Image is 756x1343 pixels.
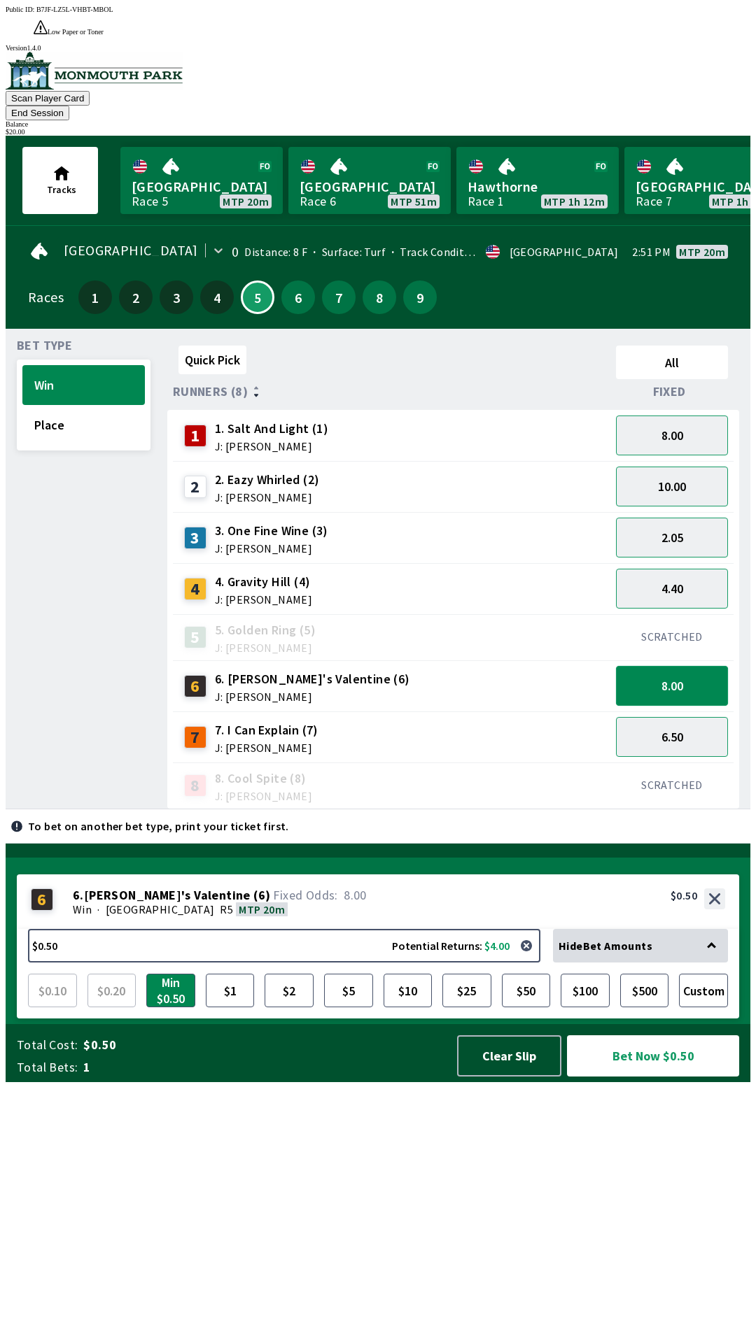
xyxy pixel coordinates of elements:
[215,471,320,489] span: 2. Eazy Whirled (2)
[6,106,69,120] button: End Session
[36,6,113,13] span: B7JF-LZ5L-VHBT-MBOL
[679,974,728,1007] button: Custom
[407,292,433,302] span: 9
[244,245,307,259] span: Distance: 8 F
[83,1037,444,1053] span: $0.50
[132,196,168,207] div: Race 5
[106,902,215,916] span: [GEOGRAPHIC_DATA]
[232,246,239,257] div: 0
[28,820,289,832] p: To bet on another bet type, print your ticket first.
[215,594,312,605] span: J: [PERSON_NAME]
[17,340,72,351] span: Bet Type
[620,974,669,1007] button: $500
[616,467,728,506] button: 10.00
[163,292,190,302] span: 3
[344,887,367,903] span: 8.00
[215,721,318,739] span: 7. I Can Explain (7)
[220,902,233,916] span: R5
[22,147,98,214] button: Tracks
[510,246,619,257] div: [GEOGRAPHIC_DATA]
[215,573,312,591] span: 4. Gravity Hill (4)
[6,91,90,106] button: Scan Player Card
[502,974,551,1007] button: $50
[22,405,145,445] button: Place
[215,441,328,452] span: J: [PERSON_NAME]
[64,245,198,256] span: [GEOGRAPHIC_DATA]
[178,346,246,374] button: Quick Pick
[209,977,251,1004] span: $1
[215,621,316,639] span: 5. Golden Ring (5)
[215,492,320,503] span: J: [PERSON_NAME]
[173,386,248,397] span: Runners (8)
[184,425,206,447] div: 1
[658,478,686,495] span: 10.00
[6,52,183,90] img: venue logo
[386,245,515,259] span: Track Condition: Heavy
[215,642,316,653] span: J: [PERSON_NAME]
[160,280,193,314] button: 3
[544,196,605,207] span: MTP 1h 12m
[184,675,206,697] div: 6
[47,183,76,196] span: Tracks
[28,292,64,303] div: Races
[97,902,99,916] span: ·
[246,294,269,301] span: 5
[682,977,724,1004] span: Custom
[215,543,328,554] span: J: [PERSON_NAME]
[559,939,652,953] span: Hide Bet Amounts
[307,245,386,259] span: Surface: Turf
[184,578,206,600] div: 4
[624,977,666,1004] span: $500
[567,1035,739,1076] button: Bet Now $0.50
[215,769,312,788] span: 8. Cool Spite (8)
[671,888,697,902] div: $0.50
[48,28,104,36] span: Low Paper or Toner
[661,581,683,597] span: 4.40
[132,178,272,196] span: [GEOGRAPHIC_DATA]
[173,385,610,399] div: Runners (8)
[120,147,283,214] a: [GEOGRAPHIC_DATA]Race 5MTP 20m
[564,977,606,1004] span: $100
[366,292,393,302] span: 8
[17,1059,78,1076] span: Total Bets:
[206,974,255,1007] button: $1
[403,280,437,314] button: 9
[442,974,491,1007] button: $25
[185,352,240,368] span: Quick Pick
[215,670,410,688] span: 6. [PERSON_NAME]'s Valentine (6)
[78,280,112,314] button: 1
[632,246,671,257] span: 2:51 PM
[184,774,206,797] div: 8
[215,522,328,540] span: 3. One Fine Wine (3)
[387,977,429,1004] span: $10
[200,280,234,314] button: 4
[265,974,314,1007] button: $2
[579,1047,727,1065] span: Bet Now $0.50
[146,974,195,1007] button: Min $0.50
[6,44,750,52] div: Version 1.4.0
[616,630,728,644] div: SCRATCHED
[468,178,608,196] span: Hawthorne
[239,902,285,916] span: MTP 20m
[184,626,206,648] div: 5
[391,196,437,207] span: MTP 51m
[363,280,396,314] button: 8
[215,790,312,802] span: J: [PERSON_NAME]
[119,280,153,314] button: 2
[622,355,722,371] span: All
[661,427,683,443] span: 8.00
[446,977,488,1004] span: $25
[253,888,270,902] span: ( 6 )
[505,977,547,1004] span: $50
[616,415,728,455] button: 8.00
[6,6,750,13] div: Public ID:
[215,742,318,753] span: J: [PERSON_NAME]
[384,974,433,1007] button: $10
[616,778,728,792] div: SCRATCHED
[653,386,686,397] span: Fixed
[34,377,133,393] span: Win
[22,365,145,405] button: Win
[679,246,725,257] span: MTP 20m
[34,417,133,433] span: Place
[561,974,610,1007] button: $100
